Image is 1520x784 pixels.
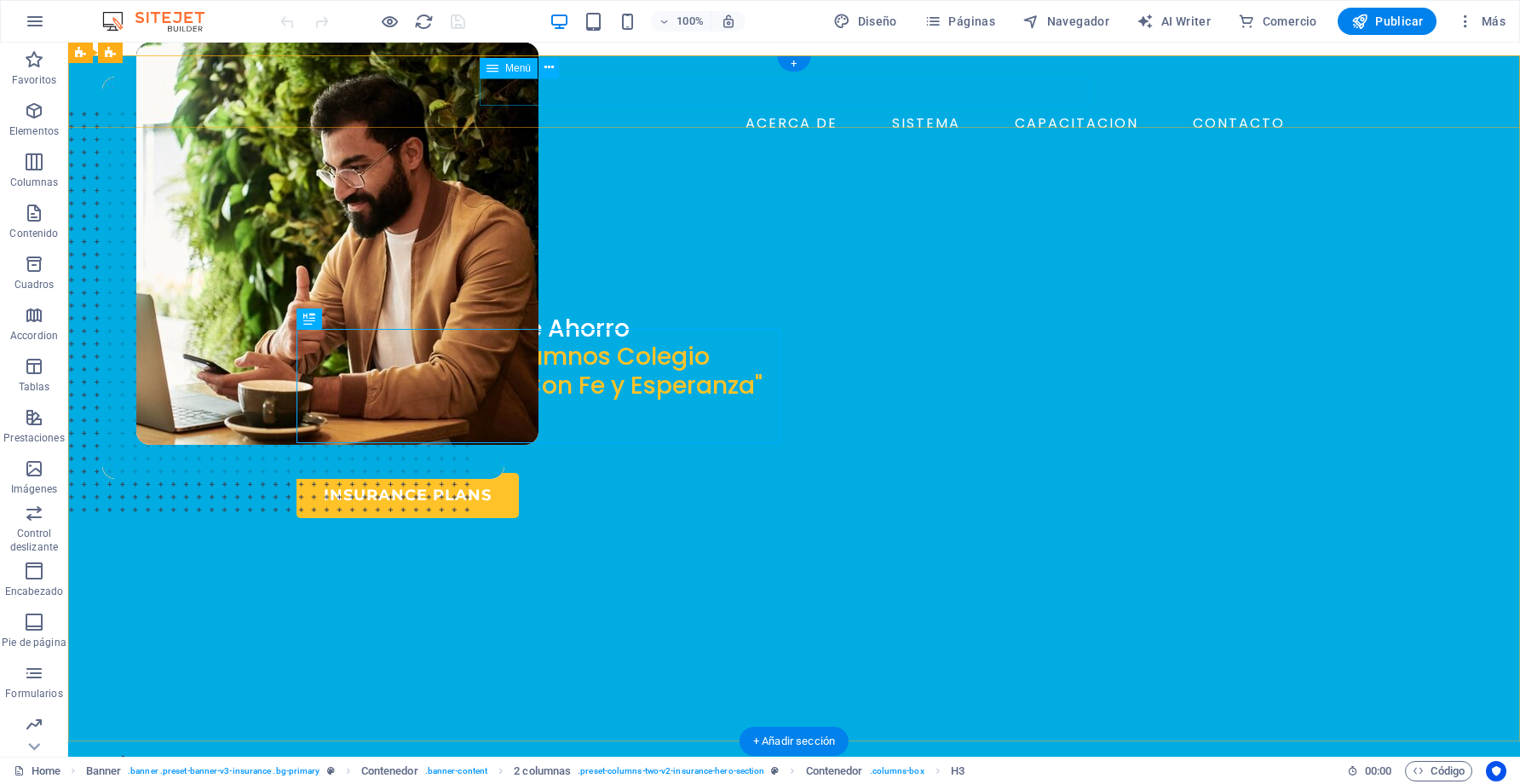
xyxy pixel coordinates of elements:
span: Páginas [924,13,995,30]
i: Volver a cargar página [414,12,434,32]
p: Prestaciones [3,431,64,445]
span: Comercio [1238,13,1317,30]
span: Haz clic para seleccionar y doble clic para editar [361,761,418,781]
span: Más [1457,13,1506,30]
h6: 100% [677,11,704,32]
button: Comercio [1231,8,1324,35]
i: Este elemento es un preajuste personalizable [771,766,779,775]
span: Menú [505,63,531,73]
nav: breadcrumb [86,761,964,781]
span: Publicar [1351,13,1424,30]
p: Pie de página [2,636,66,649]
button: Usercentrics [1486,761,1506,781]
button: Páginas [918,8,1002,35]
i: Al redimensionar, ajustar el nivel de zoom automáticamente para ajustarse al dispositivo elegido. [721,14,736,29]
span: Haz clic para seleccionar y doble clic para editar [806,761,863,781]
button: Código [1405,761,1472,781]
div: + [777,56,810,72]
span: . banner .preset-banner-v3-insurance .bg-primary [128,761,320,781]
button: Diseño [826,8,904,35]
span: Haz clic para seleccionar y doble clic para editar [86,761,122,781]
span: . banner-content [425,761,487,781]
p: Elementos [9,124,59,138]
p: Tablas [19,380,50,394]
div: Diseño (Ctrl+Alt+Y) [826,8,904,35]
span: AI Writer [1137,13,1211,30]
span: : [1377,764,1379,777]
span: Haz clic para seleccionar y doble clic para editar [514,761,571,781]
span: 00 00 [1365,761,1391,781]
button: Haz clic para salir del modo de previsualización y seguir editando [379,11,400,32]
span: . preset-columns-two-v2-insurance-hero-section [578,761,764,781]
span: Diseño [833,13,897,30]
span: Código [1413,761,1465,781]
p: Columnas [10,176,59,189]
p: Formularios [5,687,62,700]
p: Accordion [10,329,58,343]
span: . columns-box [870,761,924,781]
span: Navegador [1022,13,1109,30]
h6: Tiempo de la sesión [1347,761,1392,781]
p: Cuadros [14,278,55,291]
p: Imágenes [11,482,57,496]
a: Haz clic para cancelar la selección y doble clic para abrir páginas [14,761,60,781]
button: 100% [651,11,711,32]
p: Favoritos [12,73,56,87]
div: + Añadir sección [740,727,849,756]
p: Contenido [9,227,58,240]
i: Este elemento es un preajuste personalizable [327,766,335,775]
button: Navegador [1016,8,1116,35]
button: Publicar [1338,8,1437,35]
p: Encabezado [5,585,63,598]
img: Editor Logo [98,11,226,32]
span: Haz clic para seleccionar y doble clic para editar [951,761,964,781]
button: Más [1450,8,1512,35]
button: AI Writer [1130,8,1218,35]
button: reload [413,11,434,32]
